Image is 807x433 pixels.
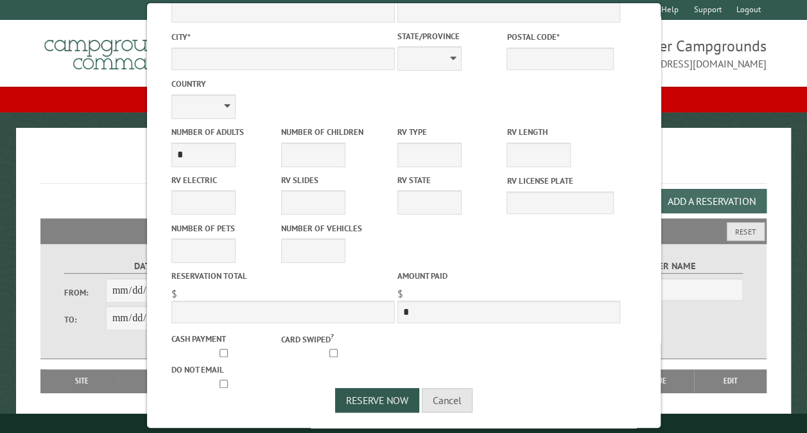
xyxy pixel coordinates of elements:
label: Do not email [171,364,278,376]
label: City [171,31,394,43]
label: Number of Children [281,126,388,138]
label: RV License Plate [507,175,614,187]
label: Dates [64,259,230,274]
label: State/Province [397,30,504,42]
button: Reserve Now [335,388,419,412]
button: Reset [727,222,765,241]
img: Campground Commander [40,25,201,75]
label: Number of Vehicles [281,222,388,234]
label: From: [64,287,106,299]
label: RV Slides [281,174,388,186]
label: To: [64,314,106,326]
label: Number of Pets [171,222,278,234]
th: Site [47,369,117,393]
th: Edit [694,369,767,393]
label: Card swiped [281,331,388,345]
label: RV Electric [171,174,278,186]
label: RV State [397,174,504,186]
h1: Reservations [40,148,767,184]
label: RV Type [397,126,504,138]
label: Postal Code [507,31,614,43]
label: Number of Adults [171,126,278,138]
label: Country [171,78,394,90]
a: ? [330,331,333,340]
span: $ [397,287,403,300]
label: Amount paid [397,270,620,282]
button: Cancel [422,388,473,412]
span: $ [171,287,177,300]
h2: Filters [40,218,767,243]
th: Dates [117,369,210,393]
label: Cash payment [171,333,278,345]
label: Reservation Total [171,270,394,282]
button: Add a Reservation [657,189,767,213]
label: RV Length [507,126,614,138]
